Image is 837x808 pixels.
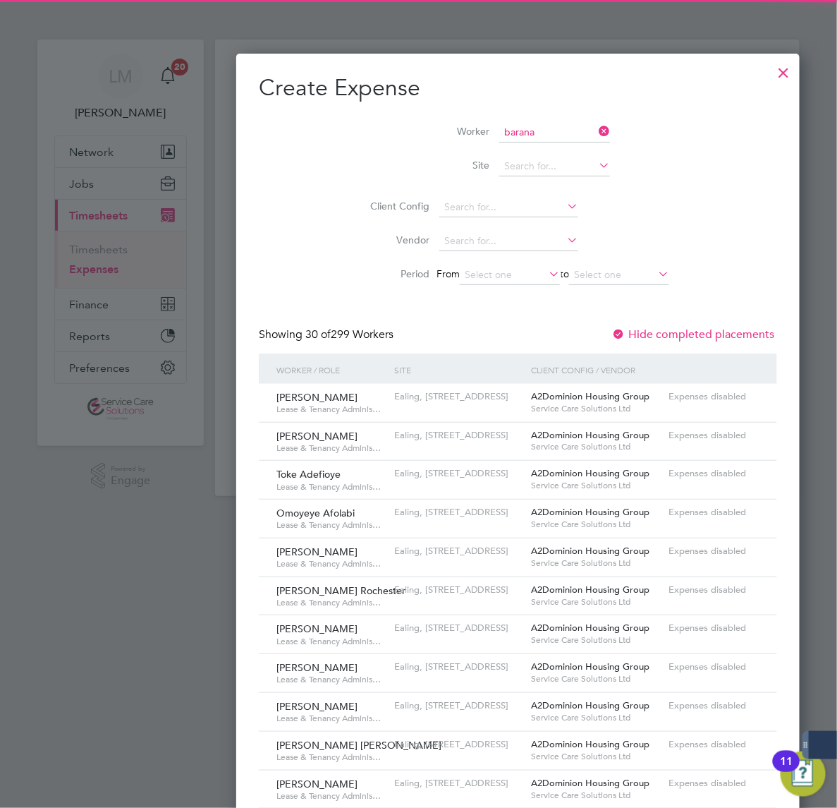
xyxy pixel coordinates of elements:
span: [PERSON_NAME] [276,778,358,790]
input: Search for... [439,198,578,217]
span: A2Dominion Housing Group [531,390,649,402]
span: Service Care Solutions Ltd [531,480,661,491]
span: Ealing, [STREET_ADDRESS] [394,467,509,479]
span: 30 of [305,327,331,342]
span: Lease & Tenancy Adminis… [276,713,384,724]
span: Ealing, [STREET_ADDRESS] [394,429,509,441]
div: 11 [780,761,793,780]
span: Service Care Solutions Ltd [531,712,661,723]
span: Lease & Tenancy Adminis… [276,790,384,802]
span: Ealing, [STREET_ADDRESS] [394,390,509,402]
span: Expenses disabled [668,777,746,789]
span: Ealing, [STREET_ADDRESS] [394,661,509,673]
span: Expenses disabled [668,467,746,479]
span: Service Care Solutions Ltd [531,403,661,414]
span: Expenses disabled [668,390,746,402]
label: Worker [426,125,489,138]
span: Lease & Tenancy Adminis… [276,597,384,608]
span: Expenses disabled [668,661,746,673]
span: A2Dominion Housing Group [531,467,649,479]
span: A2Dominion Housing Group [531,777,649,789]
span: Service Care Solutions Ltd [531,441,661,452]
span: Service Care Solutions Ltd [531,557,661,569]
label: Client Config [366,200,429,212]
div: Showing [259,327,396,342]
span: Lease & Tenancy Adminis… [276,519,384,531]
span: Ealing, [STREET_ADDRESS] [394,738,509,750]
span: [PERSON_NAME] [276,430,358,442]
span: Expenses disabled [668,545,746,557]
span: Service Care Solutions Ltd [531,751,661,762]
span: Lease & Tenancy Adminis… [276,636,384,647]
span: A2Dominion Housing Group [531,699,649,711]
span: A2Dominion Housing Group [531,622,649,634]
div: Worker / Role [273,354,391,386]
label: Hide completed placements [611,327,774,342]
input: Select one [460,265,560,285]
span: A2Dominion Housing Group [531,506,649,518]
span: Ealing, [STREET_ADDRESS] [394,777,509,789]
span: [PERSON_NAME] [276,661,358,674]
span: [PERSON_NAME] [PERSON_NAME] [276,739,441,752]
h2: Create Expense [259,73,777,103]
span: Service Care Solutions Ltd [531,673,661,685]
input: Search for... [439,231,578,251]
span: [PERSON_NAME] [276,700,358,713]
span: Service Care Solutions Ltd [531,519,661,530]
span: Service Care Solutions Ltd [531,790,661,801]
span: Omoyeye Afolabi [276,507,355,519]
span: [PERSON_NAME] [276,391,358,404]
span: [PERSON_NAME] [276,545,358,558]
span: Lease & Tenancy Adminis… [276,752,384,763]
label: Period [366,267,429,280]
span: Ealing, [STREET_ADDRESS] [394,545,509,557]
span: Expenses disabled [668,738,746,750]
span: Ealing, [STREET_ADDRESS] [394,584,509,596]
span: Ealing, [STREET_ADDRESS] [394,699,509,711]
span: Lease & Tenancy Adminis… [276,558,384,569]
button: Open Resource Center, 11 new notifications [781,752,826,797]
span: Expenses disabled [668,622,746,634]
div: Client Config / Vendor [527,354,665,386]
span: [PERSON_NAME] Rochester [276,584,405,597]
span: Expenses disabled [668,699,746,711]
span: Service Care Solutions Ltd [531,596,661,608]
span: Expenses disabled [668,506,746,518]
li: From to [348,258,687,292]
input: Search for... [499,157,610,176]
input: Select one [569,265,669,285]
span: A2Dominion Housing Group [531,429,649,441]
span: Expenses disabled [668,584,746,596]
span: A2Dominion Housing Group [531,545,649,557]
span: Lease & Tenancy Adminis… [276,481,384,493]
span: Lease & Tenancy Adminis… [276,674,384,685]
span: A2Dominion Housing Group [531,584,649,596]
span: A2Dominion Housing Group [531,661,649,673]
span: Ealing, [STREET_ADDRESS] [394,506,509,518]
span: 299 Workers [305,327,393,342]
label: Site [426,159,489,171]
span: Service Care Solutions Ltd [531,634,661,646]
span: Lease & Tenancy Adminis… [276,442,384,454]
span: A2Dominion Housing Group [531,738,649,750]
span: Lease & Tenancy Adminis… [276,404,384,415]
label: Vendor [366,234,429,246]
div: Site [391,354,528,386]
span: Ealing, [STREET_ADDRESS] [394,622,509,634]
span: [PERSON_NAME] [276,622,358,635]
span: Expenses disabled [668,429,746,441]
span: Toke Adefioye [276,468,341,481]
input: Search for... [499,123,610,143]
